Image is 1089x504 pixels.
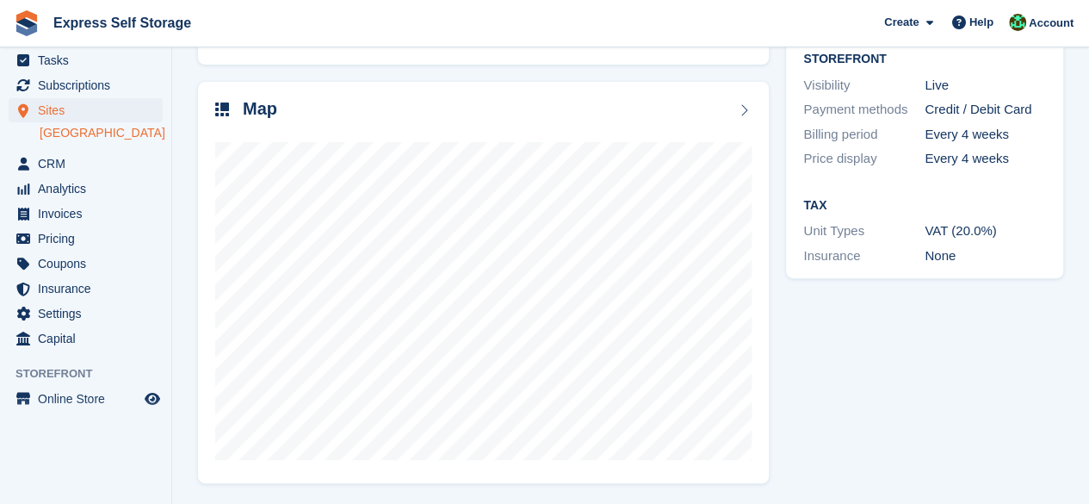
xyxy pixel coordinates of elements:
a: menu [9,98,163,122]
span: Pricing [38,227,141,251]
div: Billing period [803,125,925,145]
a: menu [9,177,163,201]
div: Visibility [803,76,925,96]
div: Payment methods [803,100,925,120]
a: menu [9,277,163,301]
img: stora-icon-8386f47178a22dfd0bd8f6a31ec36ba5ce8667c1dd55bd0f319d3a0aa187defe.svg [14,10,40,36]
a: menu [9,152,163,176]
span: Storefront [15,365,171,383]
a: menu [9,73,163,97]
a: [GEOGRAPHIC_DATA] [40,125,163,141]
span: Sites [38,98,141,122]
span: CRM [38,152,141,176]
span: Account [1029,15,1074,32]
div: VAT (20.0%) [925,221,1046,241]
span: Coupons [38,252,141,276]
div: Every 4 weeks [925,149,1046,169]
a: Express Self Storage [46,9,198,37]
div: Insurance [803,246,925,266]
span: Insurance [38,277,141,301]
div: Credit / Debit Card [925,100,1046,120]
h2: Storefront [803,53,1046,66]
div: Price display [803,149,925,169]
div: Every 4 weeks [925,125,1046,145]
h2: Tax [803,199,1046,213]
a: menu [9,48,163,72]
a: menu [9,387,163,411]
a: Map [198,82,769,484]
span: Analytics [38,177,141,201]
h2: Map [243,99,277,119]
div: None [925,246,1046,266]
a: Preview store [142,389,163,409]
a: menu [9,327,163,351]
a: menu [9,227,163,251]
span: Settings [38,302,141,326]
img: Shakiyra Davis [1009,14,1026,31]
div: Live [925,76,1046,96]
div: Unit Types [803,221,925,241]
span: Online Store [38,387,141,411]
a: menu [9,302,163,326]
a: menu [9,252,163,276]
a: menu [9,202,163,226]
span: Subscriptions [38,73,141,97]
span: Tasks [38,48,141,72]
span: Invoices [38,202,141,226]
img: map-icn-33ee37083ee616e46c38cad1a60f524a97daa1e2b2c8c0bc3eb3415660979fc1.svg [215,103,229,116]
span: Create [884,14,919,31]
span: Capital [38,327,141,351]
span: Help [969,14,993,31]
